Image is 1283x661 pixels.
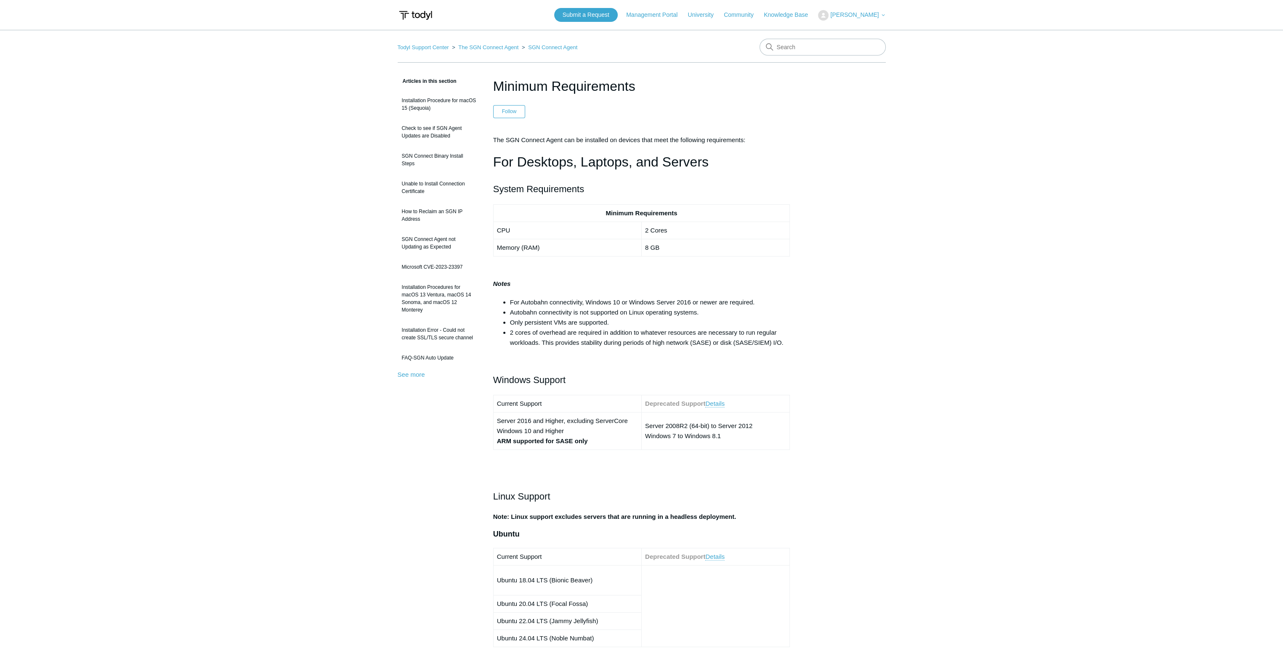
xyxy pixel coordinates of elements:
[493,595,641,612] td: Ubuntu 20.04 LTS (Focal Fossa)
[493,105,526,118] button: Follow Article
[398,350,481,366] a: FAQ-SGN Auto Update
[398,204,481,227] a: How to Reclaim an SGN IP Address
[493,530,520,538] span: Ubuntu
[398,279,481,318] a: Installation Procedures for macOS 13 Ventura, macOS 14 Sonoma, and macOS 12 Monterey
[493,280,511,287] strong: Notes
[493,375,566,385] span: Windows Support
[645,400,705,407] strong: Deprecated Support
[764,11,816,19] a: Knowledge Base
[497,437,588,444] strong: ARM supported for SASE only
[520,44,577,50] li: SGN Connect Agent
[493,76,790,96] h1: Minimum Requirements
[705,400,725,407] a: Details
[398,8,433,23] img: Todyl Support Center Help Center home page
[398,231,481,255] a: SGN Connect Agent not Updating as Expected
[724,11,762,19] a: Community
[510,317,790,328] li: Only persistent VMs are supported.
[493,136,746,143] span: The SGN Connect Agent can be installed on devices that meet the following requirements:
[398,44,451,50] li: Todyl Support Center
[818,10,885,21] button: [PERSON_NAME]
[688,11,722,19] a: University
[398,78,457,84] span: Articles in this section
[641,222,789,239] td: 2 Cores
[645,553,705,560] strong: Deprecated Support
[493,513,736,520] strong: Note: Linux support excludes servers that are running in a headless deployment.
[398,148,481,172] a: SGN Connect Binary Install Steps
[398,371,425,378] a: See more
[493,239,641,256] td: Memory (RAM)
[493,222,641,239] td: CPU
[398,93,481,116] a: Installation Procedure for macOS 15 (Sequoia)
[510,297,790,307] li: For Autobahn connectivity, Windows 10 or Windows Server 2016 or newer are required.
[493,154,709,169] span: For Desktops, Laptops, and Servers
[398,176,481,199] a: Unable to Install Connection Certificate
[493,548,641,565] td: Current Support
[450,44,520,50] li: The SGN Connect Agent
[493,612,641,629] td: Ubuntu 22.04 LTS (Jammy Jellyfish)
[493,395,641,412] td: Current Support
[705,553,725,561] a: Details
[641,239,789,256] td: 8 GB
[493,629,641,647] td: Ubuntu 24.04 LTS (Noble Numbat)
[528,44,577,50] a: SGN Connect Agent
[606,209,677,217] strong: Minimum Requirements
[458,44,518,50] a: The SGN Connect Agent
[497,575,638,585] p: Ubuntu 18.04 LTS (Bionic Beaver)
[398,120,481,144] a: Check to see if SGN Agent Updates are Disabled
[510,307,790,317] li: Autobahn connectivity is not supported on Linux operating systems.
[493,412,641,450] td: Server 2016 and Higher, excluding ServerCore Windows 10 and Higher
[760,39,886,56] input: Search
[493,491,550,502] span: Linux Support
[493,184,584,194] span: System Requirements
[626,11,686,19] a: Management Portal
[510,328,790,348] li: 2 cores of overhead are required in addition to whatever resources are necessary to run regular w...
[641,412,789,450] td: Server 2008R2 (64-bit) to Server 2012 Windows 7 to Windows 8.1
[398,259,481,275] a: Microsoft CVE-2023-23397
[398,322,481,346] a: Installation Error - Could not create SSL/TLS secure channel
[398,44,449,50] a: Todyl Support Center
[830,11,879,18] span: [PERSON_NAME]
[554,8,618,22] a: Submit a Request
